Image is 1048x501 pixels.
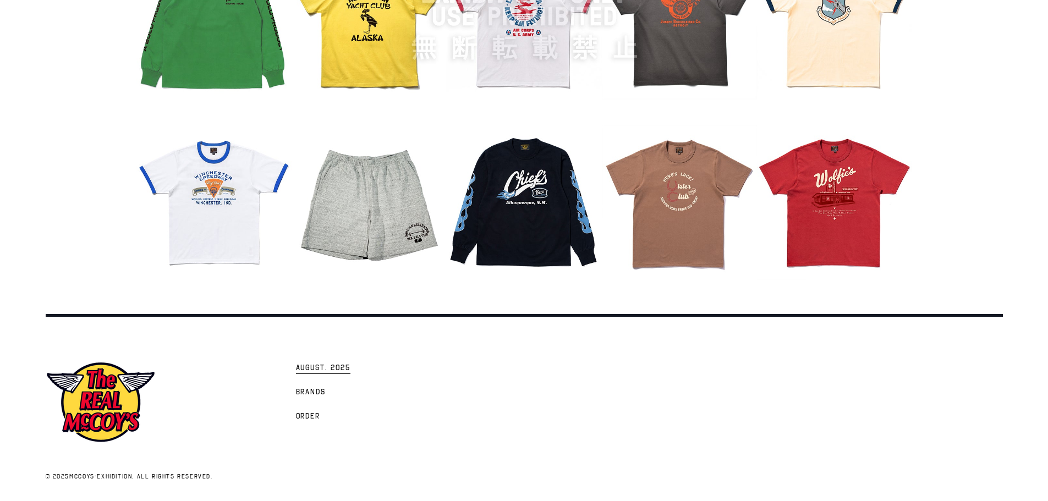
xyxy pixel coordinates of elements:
img: mccoys-exhibition [46,361,156,444]
span: AUGUST. 2025 [296,363,350,374]
span: Brands [296,387,326,398]
a: mccoys-exhibition [69,472,132,480]
a: Order [290,404,326,428]
p: © 2025 . All rights reserved. [46,472,502,482]
a: AUGUST. 2025 [290,355,356,379]
span: Order [296,411,321,422]
a: Brands [290,379,332,404]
